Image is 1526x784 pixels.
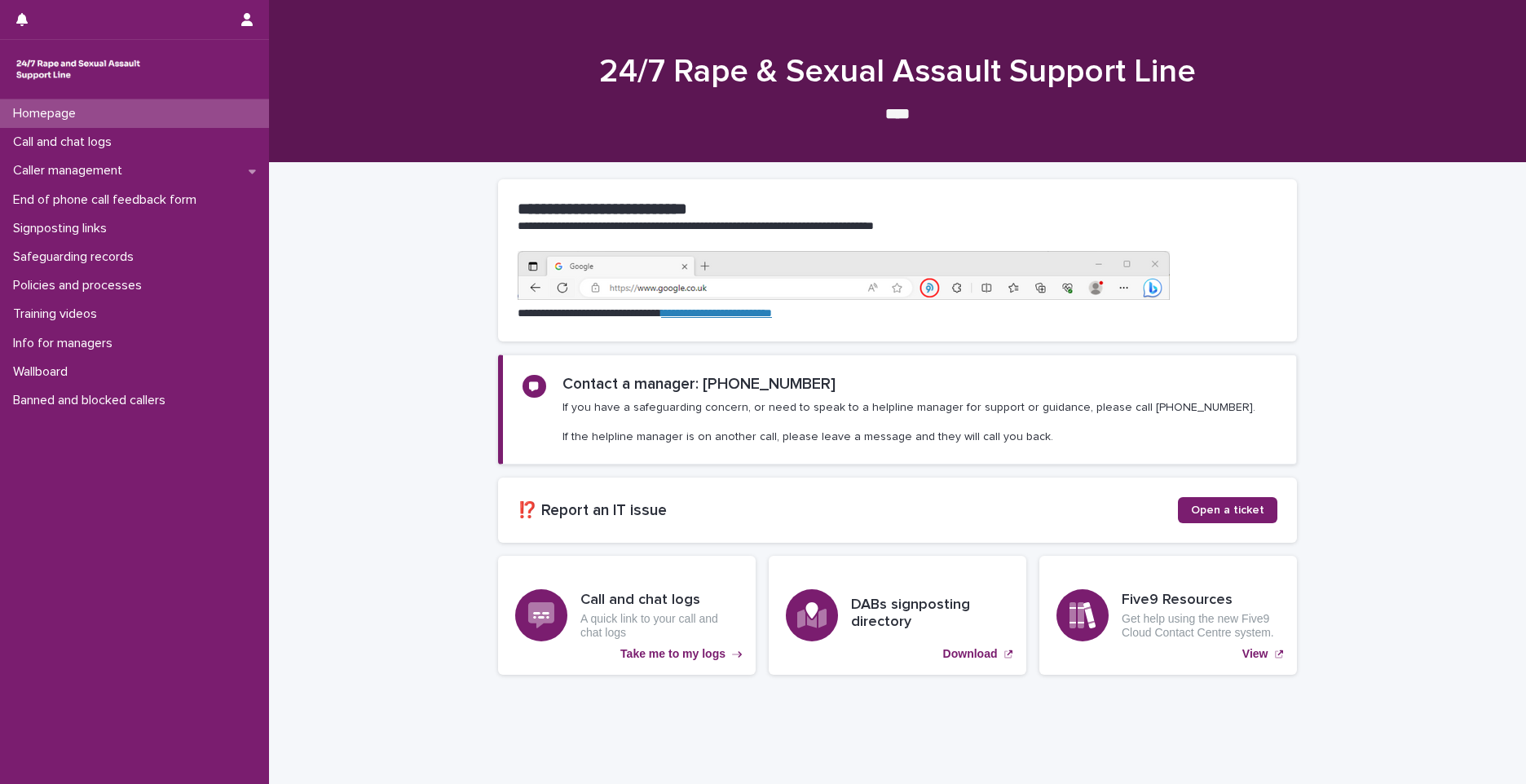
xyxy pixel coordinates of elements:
a: View [1039,556,1297,675]
p: View [1242,647,1268,661]
p: Training videos [7,306,110,322]
p: Signposting links [7,221,120,236]
h2: ⁉️ Report an IT issue [518,501,1178,520]
p: Wallboard [7,364,81,380]
a: Take me to my logs [498,556,756,675]
p: Call and chat logs [7,134,125,150]
img: rhQMoQhaT3yELyF149Cw [13,53,143,86]
h3: Five9 Resources [1122,592,1280,610]
p: End of phone call feedback form [7,192,209,208]
p: Banned and blocked callers [7,393,179,408]
img: https%3A%2F%2Fcdn.document360.io%2F0deca9d6-0dac-4e56-9e8f-8d9979bfce0e%2FImages%2FDocumentation%... [518,251,1170,300]
p: Get help using the new Five9 Cloud Contact Centre system. [1122,612,1280,640]
a: Download [769,556,1026,675]
p: Homepage [7,106,89,121]
h2: Contact a manager: [PHONE_NUMBER] [562,375,836,394]
p: Download [943,647,998,661]
span: Open a ticket [1191,504,1264,516]
p: If you have a safeguarding concern, or need to speak to a helpline manager for support or guidanc... [562,400,1255,445]
p: A quick link to your call and chat logs [580,612,739,640]
a: Open a ticket [1178,497,1277,523]
p: Safeguarding records [7,249,147,265]
p: Info for managers [7,336,126,351]
p: Take me to my logs [620,647,726,661]
h3: DABs signposting directory [851,597,1009,632]
h3: Call and chat logs [580,592,739,610]
p: Policies and processes [7,278,155,293]
p: Caller management [7,163,135,178]
h1: 24/7 Rape & Sexual Assault Support Line [498,52,1297,91]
